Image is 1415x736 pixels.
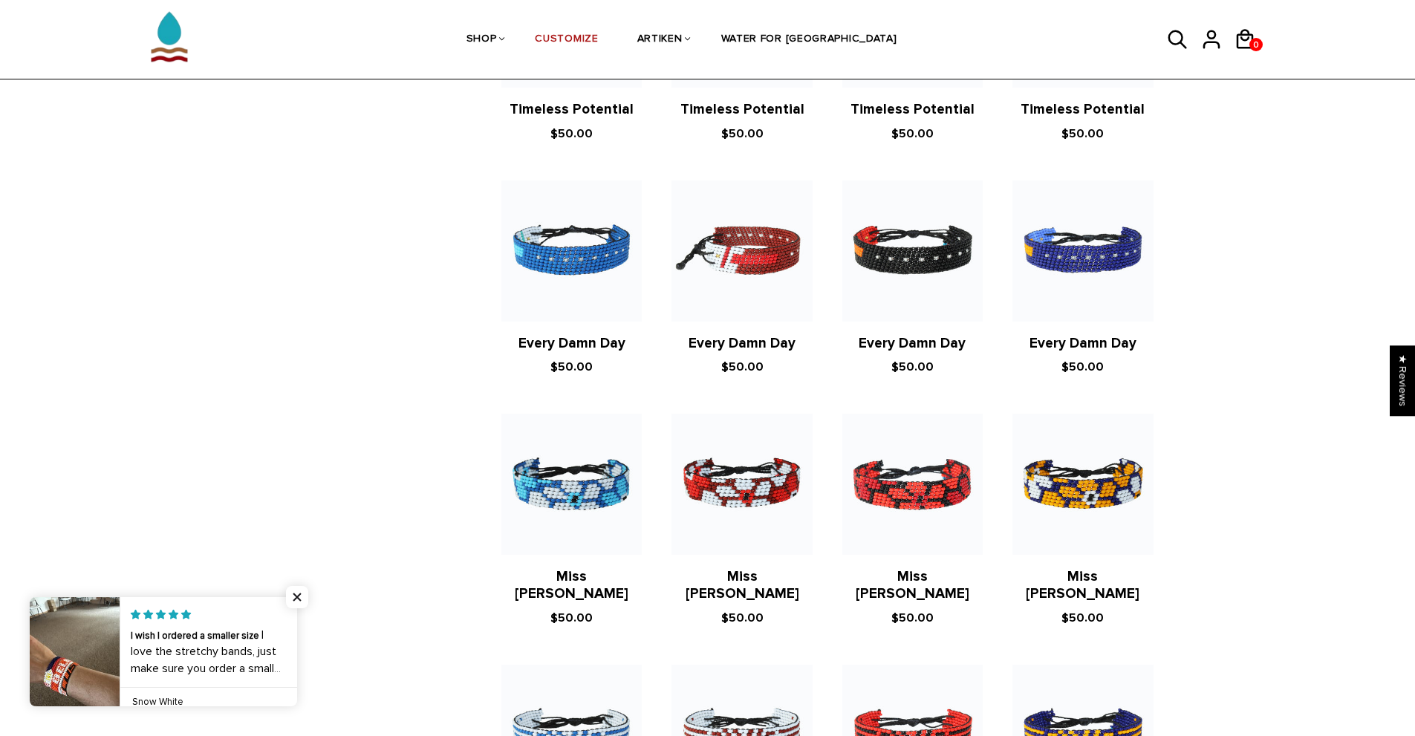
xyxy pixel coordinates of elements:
[721,359,764,374] span: $50.00
[721,610,764,625] span: $50.00
[689,335,796,352] a: Every Damn Day
[680,101,804,118] a: Timeless Potential
[1026,568,1139,603] a: Miss [PERSON_NAME]
[859,335,966,352] a: Every Damn Day
[515,568,628,603] a: Miss [PERSON_NAME]
[850,101,975,118] a: Timeless Potential
[1249,38,1263,51] a: 0
[686,568,799,603] a: Miss [PERSON_NAME]
[550,126,593,141] span: $50.00
[518,335,625,352] a: Every Damn Day
[891,359,934,374] span: $50.00
[1390,345,1415,416] div: Click to open Judge.me floating reviews tab
[550,610,593,625] span: $50.00
[637,1,683,79] a: ARTIKEN
[1029,335,1136,352] a: Every Damn Day
[535,1,598,79] a: CUSTOMIZE
[1249,36,1263,54] span: 0
[466,1,497,79] a: SHOP
[1021,101,1145,118] a: Timeless Potential
[856,568,969,603] a: Miss [PERSON_NAME]
[721,126,764,141] span: $50.00
[891,610,934,625] span: $50.00
[510,101,634,118] a: Timeless Potential
[721,1,897,79] a: WATER FOR [GEOGRAPHIC_DATA]
[1061,126,1104,141] span: $50.00
[550,359,593,374] span: $50.00
[286,586,308,608] span: Close popup widget
[1061,610,1104,625] span: $50.00
[1061,359,1104,374] span: $50.00
[891,126,934,141] span: $50.00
